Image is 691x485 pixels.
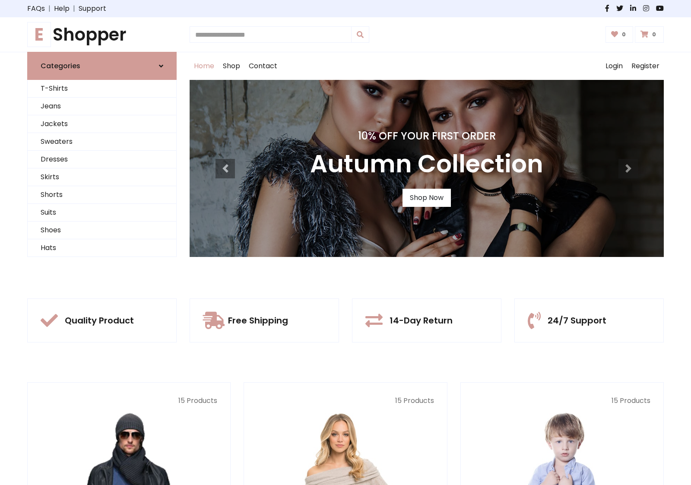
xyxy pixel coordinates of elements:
a: Hats [28,239,176,257]
a: Jeans [28,98,176,115]
a: Shoes [28,222,176,239]
span: 0 [620,31,628,38]
a: Suits [28,204,176,222]
span: E [27,22,51,47]
a: Login [601,52,627,80]
span: | [70,3,79,14]
p: 15 Products [41,396,217,406]
a: Dresses [28,151,176,168]
a: EShopper [27,24,177,45]
a: Jackets [28,115,176,133]
a: Shorts [28,186,176,204]
h5: 24/7 Support [548,315,606,326]
h5: Quality Product [65,315,134,326]
a: Contact [244,52,282,80]
a: Register [627,52,664,80]
span: | [45,3,54,14]
a: Help [54,3,70,14]
h4: 10% Off Your First Order [310,130,543,143]
a: Home [190,52,219,80]
span: 0 [650,31,658,38]
h5: Free Shipping [228,315,288,326]
a: Categories [27,52,177,80]
h6: Categories [41,62,80,70]
a: 0 [605,26,634,43]
a: FAQs [27,3,45,14]
h3: Autumn Collection [310,149,543,178]
a: T-Shirts [28,80,176,98]
a: 0 [635,26,664,43]
a: Shop Now [403,189,451,207]
a: Skirts [28,168,176,186]
h1: Shopper [27,24,177,45]
h5: 14-Day Return [390,315,453,326]
a: Shop [219,52,244,80]
a: Support [79,3,106,14]
p: 15 Products [257,396,434,406]
a: Sweaters [28,133,176,151]
p: 15 Products [474,396,650,406]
